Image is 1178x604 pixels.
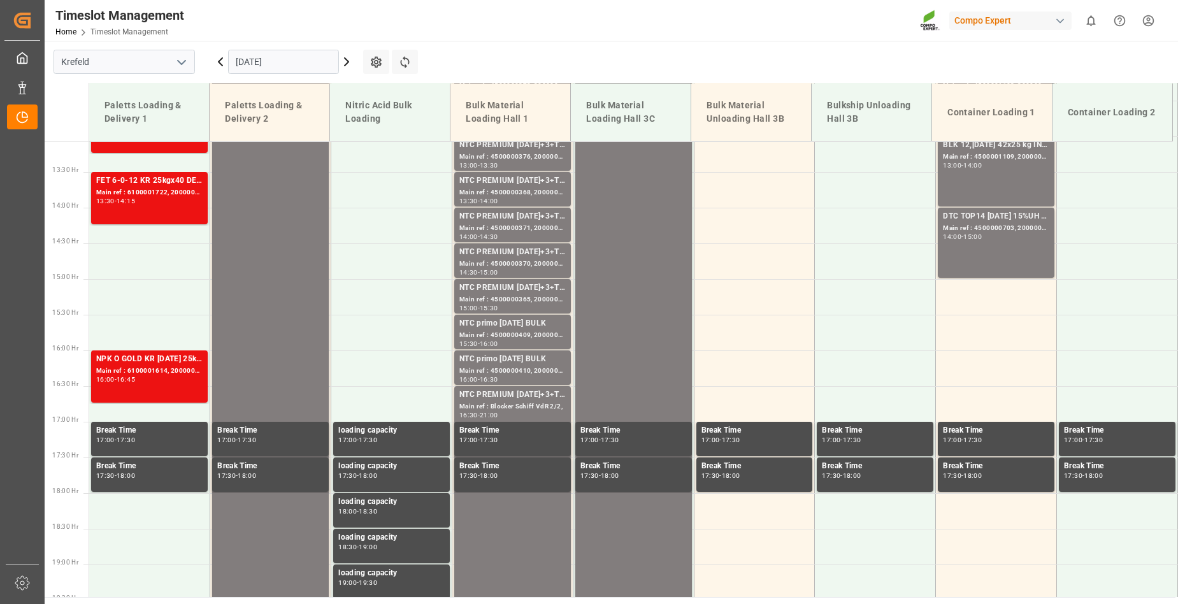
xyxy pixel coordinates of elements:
div: - [115,473,117,478]
div: Break Time [701,424,808,437]
div: - [961,473,963,478]
div: 17:30 [96,473,115,478]
div: 17:30 [722,437,740,443]
div: Main ref : 4500000368, 2000000279 [459,187,566,198]
div: 17:00 [338,437,357,443]
div: - [478,198,480,204]
div: 18:30 [359,508,377,514]
div: 17:00 [459,437,478,443]
div: 19:30 [359,580,377,586]
div: NTC primo [DATE] BULK [459,353,566,366]
div: 17:30 [480,437,498,443]
div: - [719,437,721,443]
div: 17:00 [96,437,115,443]
div: 14:00 [963,162,982,168]
div: Main ref : Blocker Schiff VdR 2/2, [459,401,566,412]
div: 17:30 [1084,437,1103,443]
div: 18:00 [117,473,135,478]
div: 17:30 [338,473,357,478]
div: loading capacity [338,531,445,544]
div: - [236,437,238,443]
div: 17:00 [943,437,961,443]
div: 17:30 [459,473,478,478]
div: 17:00 [822,437,840,443]
div: NTC PREMIUM [DATE]+3+TE BULK [459,175,566,187]
div: 18:00 [338,508,357,514]
div: Main ref : 4500000365, 2000000279 [459,294,566,305]
div: - [478,162,480,168]
div: Nitric Acid Bulk Loading [340,94,440,131]
div: 17:30 [943,473,961,478]
div: Break Time [459,424,566,437]
div: Main ref : 4500000409, 2000000327 [459,330,566,341]
div: BLK 12,[DATE] 42x25 kg INT;FLO T NK 14-0-19 25kg (x40) INT; [943,139,1049,152]
div: 17:30 [1064,473,1082,478]
div: - [357,437,359,443]
div: 17:30 [217,473,236,478]
div: Break Time [822,460,928,473]
div: - [478,305,480,311]
div: 17:30 [359,437,377,443]
div: - [115,437,117,443]
div: 18:00 [1084,473,1103,478]
div: Main ref : 6100001614, 2000001384 [96,366,203,377]
div: 18:00 [238,473,256,478]
div: Paletts Loading & Delivery 2 [220,94,319,131]
div: Break Time [1064,460,1170,473]
div: NTC PREMIUM [DATE]+3+TE BULK [459,282,566,294]
div: - [478,473,480,478]
div: - [357,544,359,550]
div: Container Loading 2 [1063,101,1162,124]
div: 14:15 [117,198,135,204]
div: 17:30 [963,437,982,443]
div: 13:00 [943,162,961,168]
div: Bulk Material Loading Hall 3C [581,94,680,131]
div: - [478,412,480,418]
div: 14:00 [943,234,961,240]
div: - [719,473,721,478]
div: Break Time [96,460,203,473]
div: Main ref : 4500000370, 2000000279 [459,259,566,270]
div: DTC TOP14 [DATE] 15%UH 3M 25kg(x42) WW [943,210,1049,223]
div: FET 6-0-12 KR 25kgx40 DE,AT,[GEOGRAPHIC_DATA],ES,ITFLO T EAGLE NK 17-0-16 25kg (x40) INTTPL N 12-... [96,175,203,187]
div: - [478,437,480,443]
div: - [840,437,842,443]
div: Paletts Loading & Delivery 1 [99,94,199,131]
div: 15:00 [963,234,982,240]
div: Break Time [580,424,687,437]
div: 14:30 [480,234,498,240]
span: 14:30 Hr [52,238,78,245]
div: Break Time [943,460,1049,473]
div: 16:00 [96,377,115,382]
div: 15:00 [480,270,498,275]
div: 17:30 [601,437,619,443]
div: NTC PREMIUM [DATE]+3+TE BULK [459,389,566,401]
div: Bulk Material Loading Hall 1 [461,94,560,131]
div: - [236,473,238,478]
div: Bulk Material Unloading Hall 3B [701,94,801,131]
div: 18:00 [359,473,377,478]
div: Break Time [1064,424,1170,437]
input: DD.MM.YYYY [228,50,339,74]
div: 13:30 [96,198,115,204]
div: Main ref : 4500000376, 2000000279 [459,152,566,162]
div: 14:30 [459,270,478,275]
div: Main ref : 6100001722, 2000001383 2000001232;2000001383 [96,187,203,198]
div: 16:30 [480,377,498,382]
div: Bulkship Unloading Hall 3B [822,94,921,131]
div: 17:30 [843,437,861,443]
div: loading capacity [338,567,445,580]
div: Break Time [459,460,566,473]
div: NPK O GOLD KR [DATE] 25kg (x60) IT [96,353,203,366]
div: Main ref : 4500000703, 2000000567 [943,223,1049,234]
div: 16:45 [117,377,135,382]
span: 16:00 Hr [52,345,78,352]
span: 17:00 Hr [52,416,78,423]
div: loading capacity [338,460,445,473]
input: Type to search/select [54,50,195,74]
div: 13:00 [459,162,478,168]
div: Container Loading 1 [942,101,1042,124]
div: Main ref : 4500001109, 2000001158; [943,152,1049,162]
div: - [357,473,359,478]
div: Break Time [701,460,808,473]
